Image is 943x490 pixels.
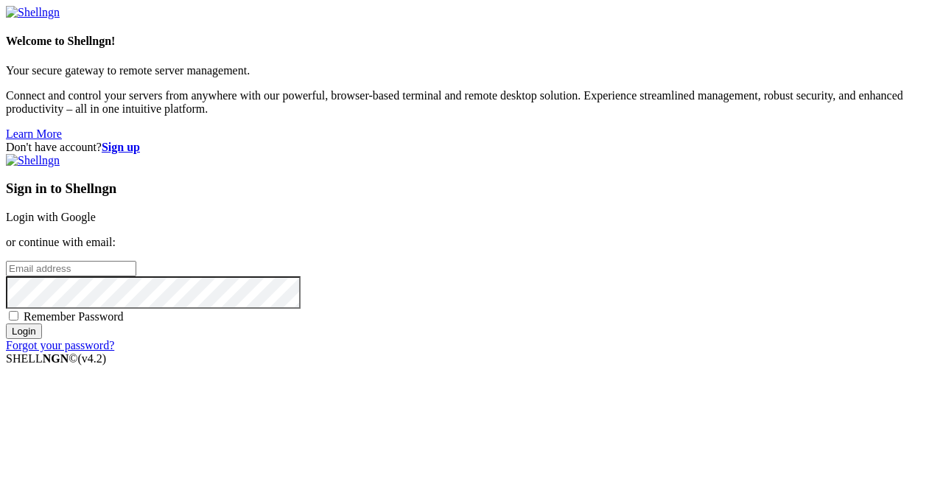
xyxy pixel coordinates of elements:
a: Sign up [102,141,140,153]
img: Shellngn [6,154,60,167]
a: Login with Google [6,211,96,223]
p: or continue with email: [6,236,937,249]
span: Remember Password [24,310,124,323]
a: Learn More [6,127,62,140]
input: Login [6,323,42,339]
input: Remember Password [9,311,18,321]
h4: Welcome to Shellngn! [6,35,937,48]
img: Shellngn [6,6,60,19]
div: Don't have account? [6,141,937,154]
b: NGN [43,352,69,365]
h3: Sign in to Shellngn [6,181,937,197]
span: SHELL © [6,352,106,365]
p: Connect and control your servers from anywhere with our powerful, browser-based terminal and remo... [6,89,937,116]
p: Your secure gateway to remote server management. [6,64,937,77]
a: Forgot your password? [6,339,114,351]
input: Email address [6,261,136,276]
span: 4.2.0 [78,352,107,365]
